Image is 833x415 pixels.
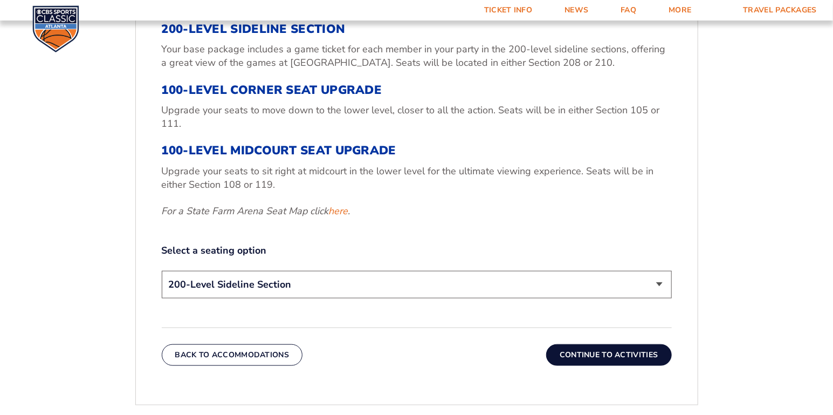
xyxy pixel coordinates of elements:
[162,83,672,97] h3: 100-Level Corner Seat Upgrade
[162,104,672,131] p: Upgrade your seats to move down to the lower level, closer to all the action. Seats will be in ei...
[162,165,672,192] p: Upgrade your seats to sit right at midcourt in the lower level for the ultimate viewing experienc...
[329,205,348,218] a: here
[162,344,303,366] button: Back To Accommodations
[162,43,672,70] p: Your base package includes a game ticket for each member in your party in the 200-level sideline ...
[162,22,672,36] h3: 200-Level Sideline Section
[546,344,672,366] button: Continue To Activities
[32,5,79,52] img: CBS Sports Classic
[162,144,672,158] h3: 100-Level Midcourt Seat Upgrade
[162,244,672,257] label: Select a seating option
[162,205,350,217] em: For a State Farm Arena Seat Map click .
